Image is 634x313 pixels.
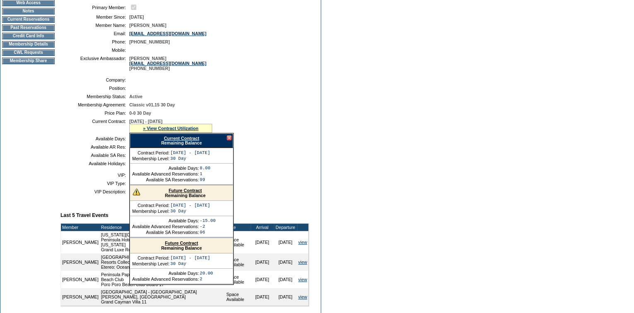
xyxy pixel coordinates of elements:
[169,188,202,193] a: Future Contract
[2,41,55,48] td: Membership Details
[225,271,251,288] td: Space Available
[225,288,251,306] td: Space Available
[170,203,210,208] td: [DATE] - [DATE]
[64,23,126,28] td: Member Name:
[133,188,140,195] img: There are insufficient days and/or tokens to cover this reservation
[129,56,206,71] span: [PERSON_NAME] [PHONE_NUMBER]
[100,224,225,231] td: Residence
[251,288,274,306] td: [DATE]
[130,185,233,201] div: Remaining Balance
[274,253,297,271] td: [DATE]
[274,271,297,288] td: [DATE]
[200,224,215,229] td: -2
[64,144,126,149] td: Available AR Res:
[64,136,126,141] td: Available Days:
[61,224,100,231] td: Member
[132,166,199,171] td: Available Days:
[61,231,100,253] td: [PERSON_NAME]
[129,61,206,66] a: [EMAIL_ADDRESS][DOMAIN_NAME]
[100,253,225,271] td: [GEOGRAPHIC_DATA], [GEOGRAPHIC_DATA] - Auberge Resorts Collection: Etereo Etereo: Ocean Suite wit...
[130,238,233,253] div: Remaining Balance
[251,271,274,288] td: [DATE]
[129,102,175,107] span: Classic v01.15 30 Day
[132,150,169,155] td: Contract Period:
[132,277,199,282] td: Available Advanced Reservations:
[225,253,251,271] td: Space Available
[170,156,210,161] td: 30 Day
[2,33,55,39] td: Credit Card Info
[2,8,55,14] td: Notes
[61,271,100,288] td: [PERSON_NAME]
[200,218,215,223] td: -15.00
[129,31,206,36] a: [EMAIL_ADDRESS][DOMAIN_NAME]
[64,14,126,19] td: Member Since:
[274,288,297,306] td: [DATE]
[100,271,225,288] td: Peninsula Papagayo, [GEOGRAPHIC_DATA] - Poro Poro Beach Club Poro Poro Beach Club Jicaro 17
[132,218,199,223] td: Available Days:
[143,126,198,131] a: » View Contract Utilization
[132,209,169,214] td: Membership Level:
[64,189,126,194] td: VIP Description:
[2,16,55,23] td: Current Reservations
[64,39,126,44] td: Phone:
[100,231,225,253] td: [US_STATE][GEOGRAPHIC_DATA], [US_STATE] - The Peninsula Hotels: [US_STATE][GEOGRAPHIC_DATA], [US_...
[2,24,55,31] td: Past Reservations
[129,14,144,19] span: [DATE]
[170,255,210,260] td: [DATE] - [DATE]
[129,111,151,116] span: 0-0 30 Day
[2,58,55,64] td: Membership Share
[129,39,170,44] span: [PHONE_NUMBER]
[64,111,126,116] td: Price Plan:
[200,166,211,171] td: 8.00
[132,171,199,176] td: Available Advanced Reservations:
[274,224,297,231] td: Departure
[129,23,166,28] span: [PERSON_NAME]
[64,119,126,133] td: Current Contract:
[165,241,198,246] a: Future Contract
[132,177,199,182] td: Available SA Reservations:
[251,253,274,271] td: [DATE]
[129,119,162,124] span: [DATE] - [DATE]
[60,212,108,218] b: Last 5 Travel Events
[251,224,274,231] td: Arrival
[298,277,307,282] a: view
[274,231,297,253] td: [DATE]
[200,177,211,182] td: 99
[132,261,169,266] td: Membership Level:
[132,156,169,161] td: Membership Level:
[132,255,169,260] td: Contract Period:
[200,271,213,276] td: 20.00
[64,161,126,166] td: Available Holidays:
[132,230,199,235] td: Available SA Reservations:
[225,224,251,231] td: Type
[100,288,225,306] td: [GEOGRAPHIC_DATA] - [GEOGRAPHIC_DATA][PERSON_NAME], [GEOGRAPHIC_DATA] Grand Cayman Villa 11
[164,136,199,141] a: Current Contract
[64,153,126,158] td: Available SA Res:
[61,288,100,306] td: [PERSON_NAME]
[225,231,251,253] td: Space Available
[64,48,126,53] td: Mobile:
[129,94,143,99] span: Active
[64,86,126,91] td: Position:
[64,31,126,36] td: Email:
[200,171,211,176] td: 1
[64,94,126,99] td: Membership Status:
[61,253,100,271] td: [PERSON_NAME]
[64,56,126,71] td: Exclusive Ambassador:
[64,102,126,107] td: Membership Agreement:
[132,203,169,208] td: Contract Period:
[2,49,55,56] td: CWL Requests
[170,150,210,155] td: [DATE] - [DATE]
[64,77,126,82] td: Company:
[298,294,307,299] a: view
[132,224,199,229] td: Available Advanced Reservations:
[130,133,233,148] div: Remaining Balance
[170,209,210,214] td: 30 Day
[64,173,126,178] td: VIP:
[251,231,274,253] td: [DATE]
[64,3,126,11] td: Primary Member:
[200,277,213,282] td: 2
[64,181,126,186] td: VIP Type:
[298,260,307,265] a: view
[132,271,199,276] td: Available Days:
